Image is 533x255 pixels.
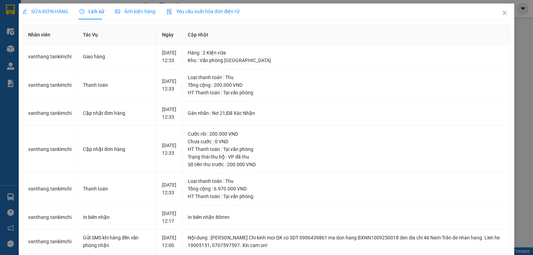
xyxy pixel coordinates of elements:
[162,181,176,196] div: [DATE] 12:33
[495,3,514,23] button: Close
[83,145,151,153] div: Cập nhật đơn hàng
[23,229,77,254] td: vanthang.tankimchi
[188,234,505,249] div: Nội dung : [PERSON_NAME] Chi kinh moi QK co SDT 0906439861 ma don hang BXNN1009250018 den dia chi...
[188,138,505,145] div: Chưa cước : 0 VND
[115,9,155,14] span: Ảnh kiện hàng
[77,25,156,44] th: Tác Vụ
[167,9,172,15] img: icon
[188,193,505,200] div: HT Thanh toán : Tại văn phòng
[83,109,151,117] div: Cập nhật đơn hàng
[188,49,505,57] div: Hàng : 2 Kiện vừa
[188,145,505,153] div: HT Thanh toán : Tại văn phòng
[23,101,77,126] td: vanthang.tankimchi
[188,185,505,193] div: Tổng cộng : 6.970.000 VND
[162,210,176,225] div: [DATE] 12:17
[162,142,176,157] div: [DATE] 12:33
[162,105,176,121] div: [DATE] 12:33
[182,25,511,44] th: Cập nhật
[188,57,505,64] div: Kho : Văn phòng [GEOGRAPHIC_DATA]
[22,9,68,14] span: SỬA ĐƠN HÀNG
[188,177,505,185] div: Loại thanh toán : Thu
[83,81,151,89] div: Thanh toán
[79,9,104,14] span: Lịch sử
[83,185,151,193] div: Thanh toán
[188,89,505,96] div: HT Thanh toán : Tại văn phòng
[23,173,77,205] td: vanthang.tankimchi
[83,213,151,221] div: In biên nhận
[188,130,505,138] div: Cước rồi : 200.000 VND
[156,25,182,44] th: Ngày
[162,234,176,249] div: [DATE] 12:00
[188,213,505,221] div: In biên nhận 80mm
[162,77,176,93] div: [DATE] 12:33
[188,109,505,117] div: Gán nhãn : Nơ 21,Đã Xác Nhận
[162,49,176,64] div: [DATE] 12:33
[23,205,77,230] td: vanthang.tankimchi
[79,9,84,14] span: clock-circle
[23,69,77,101] td: vanthang.tankimchi
[188,161,505,168] div: Số tiền thu trước : 200.000 VND
[502,10,507,16] span: close
[22,9,27,14] span: edit
[83,53,151,60] div: Giao hàng
[115,9,120,14] span: picture
[23,25,77,44] th: Nhân viên
[83,234,151,249] div: Gửi SMS khi hàng đến văn phòng nhận
[23,126,77,173] td: vanthang.tankimchi
[23,44,77,69] td: vanthang.tankimchi
[188,81,505,89] div: Tổng cộng : 200.000 VND
[167,9,240,14] span: Yêu cầu xuất hóa đơn điện tử
[188,74,505,81] div: Loại thanh toán : Thu
[188,153,505,161] div: Trạng thái thu hộ : VP đã thu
